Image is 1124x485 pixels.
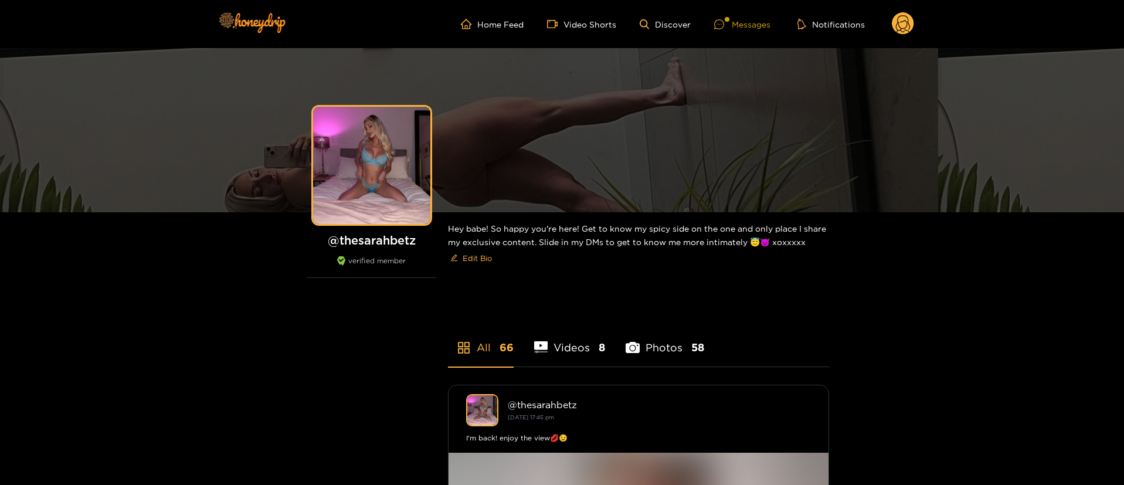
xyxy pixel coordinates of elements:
[547,19,563,29] span: video-camera
[450,254,458,263] span: edit
[307,256,436,278] div: verified member
[500,340,514,355] span: 66
[466,394,498,426] img: thesarahbetz
[461,19,524,29] a: Home Feed
[691,340,704,355] span: 58
[640,19,691,29] a: Discover
[599,340,605,355] span: 8
[457,341,471,355] span: appstore
[466,432,811,444] div: I'm back! enjoy the view💋😉
[626,314,704,367] li: Photos
[534,314,606,367] li: Videos
[307,233,436,247] h1: @ thesarahbetz
[547,19,616,29] a: Video Shorts
[461,19,477,29] span: home
[508,399,811,410] div: @ thesarahbetz
[714,18,770,31] div: Messages
[448,249,494,267] button: editEdit Bio
[463,252,492,264] span: Edit Bio
[794,18,868,30] button: Notifications
[448,314,514,367] li: All
[508,414,554,420] small: [DATE] 17:45 pm
[448,212,829,277] div: Hey babe! So happy you're here! Get to know my spicy side on the one and only place I share my ex...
